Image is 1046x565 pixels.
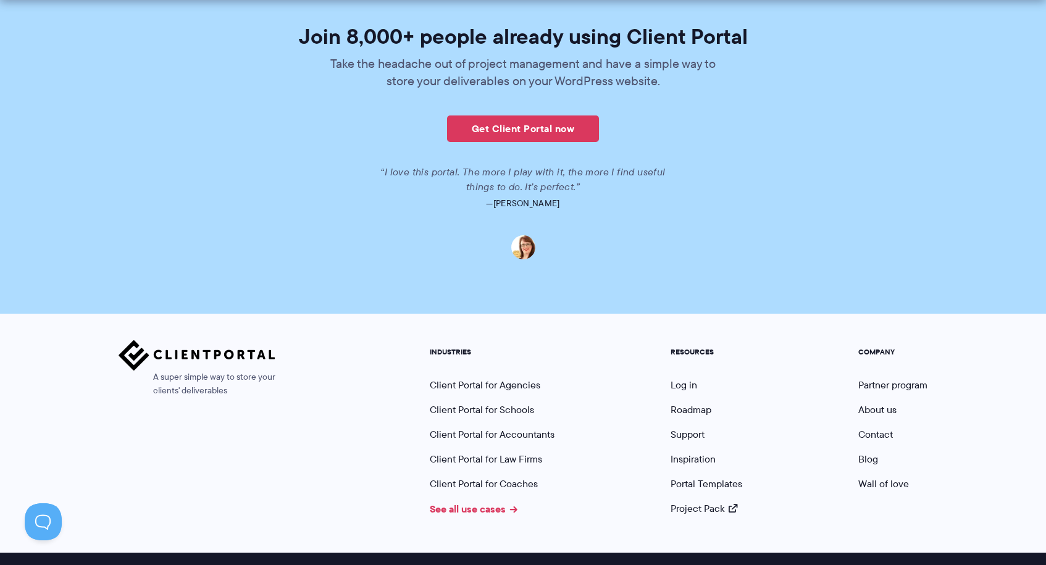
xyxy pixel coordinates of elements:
a: Client Portal for Accountants [430,427,554,442]
a: Partner program [858,378,927,392]
a: Client Portal for Coaches [430,477,538,491]
a: Client Portal for Agencies [430,378,540,392]
p: —[PERSON_NAME] [177,195,870,212]
a: Client Portal for Law Firms [430,452,542,466]
a: Roadmap [671,403,711,417]
h5: RESOURCES [671,348,742,356]
a: Log in [671,378,697,392]
span: A super simple way to store your clients' deliverables [119,370,275,398]
a: See all use cases [430,501,517,516]
a: About us [858,403,897,417]
h5: COMPANY [858,348,927,356]
a: Inspiration [671,452,716,466]
a: Support [671,427,705,442]
a: Blog [858,452,878,466]
h5: INDUSTRIES [430,348,554,356]
a: Client Portal for Schools [430,403,534,417]
h2: Join 8,000+ people already using Client Portal [177,26,870,47]
iframe: Toggle Customer Support [25,503,62,540]
p: Take the headache out of project management and have a simple way to store your deliverables on y... [322,55,724,90]
a: Contact [858,427,893,442]
p: “I love this portal. The more I play with it, the more I find useful things to do. It’s perfect.” [366,165,680,195]
a: Get Client Portal now [447,115,599,142]
a: Project Pack [671,501,737,516]
a: Wall of love [858,477,909,491]
a: Portal Templates [671,477,742,491]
